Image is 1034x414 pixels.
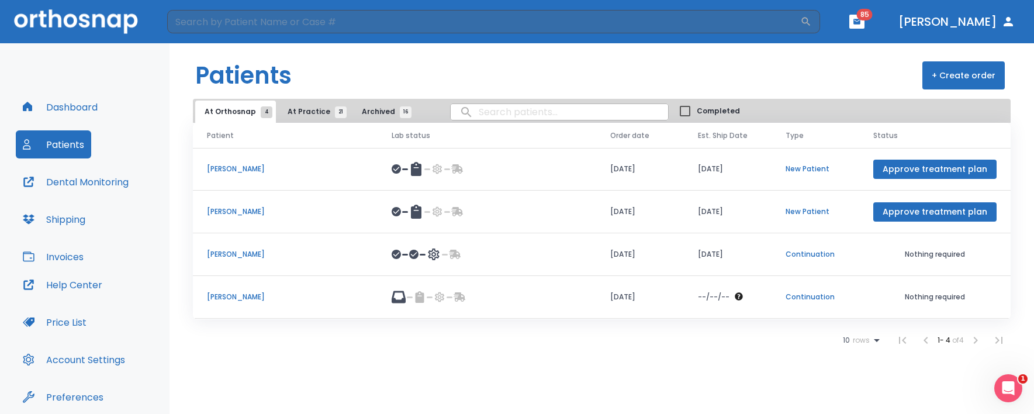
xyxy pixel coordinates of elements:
h1: Patients [195,58,292,93]
p: Nothing required [873,292,997,302]
button: Shipping [16,205,92,233]
span: Status [873,130,898,141]
p: [PERSON_NAME] [207,249,364,260]
p: Nothing required [873,249,997,260]
td: [DATE] [596,191,684,233]
span: Lab status [392,130,430,141]
td: [DATE] [684,191,772,233]
img: Orthosnap [14,9,138,33]
button: Account Settings [16,346,132,374]
td: [DATE] [596,233,684,276]
button: Dental Monitoring [16,168,136,196]
span: 16 [400,106,411,118]
span: Type [786,130,804,141]
span: Est. Ship Date [698,130,748,141]
div: tabs [195,101,417,123]
td: [DATE] [684,233,772,276]
iframe: Intercom live chat [994,374,1022,402]
p: New Patient [786,164,845,174]
button: [PERSON_NAME] [894,11,1020,32]
span: 4 [261,106,272,118]
button: + Create order [922,61,1005,89]
button: Price List [16,308,94,336]
span: rows [850,336,870,344]
button: Dashboard [16,93,105,121]
span: Patient [207,130,234,141]
td: [DATE] [596,148,684,191]
p: New Patient [786,206,845,217]
span: 85 [857,9,873,20]
button: Help Center [16,271,109,299]
div: Tooltip anchor [101,392,112,402]
p: Continuation [786,292,845,302]
p: --/--/-- [698,292,729,302]
span: Order date [610,130,649,141]
p: [PERSON_NAME] [207,292,364,302]
span: Archived [362,106,406,117]
p: [PERSON_NAME] [207,206,364,217]
span: 21 [335,106,347,118]
span: At Orthosnap [205,106,267,117]
button: Preferences [16,383,110,411]
button: Approve treatment plan [873,160,997,179]
span: 1 [1018,374,1028,384]
p: [PERSON_NAME] [207,164,364,174]
span: At Practice [288,106,341,117]
button: Invoices [16,243,91,271]
td: [DATE] [684,148,772,191]
input: search [451,101,668,123]
button: Approve treatment plan [873,202,997,222]
input: Search by Patient Name or Case # [167,10,800,33]
div: The date will be available after approving treatment plan [698,292,758,302]
span: Completed [697,106,740,116]
td: [DATE] [596,276,684,319]
span: 1 - 4 [938,335,952,345]
button: Patients [16,130,91,158]
span: of 4 [952,335,964,345]
p: Continuation [786,249,845,260]
span: 10 [843,336,850,344]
